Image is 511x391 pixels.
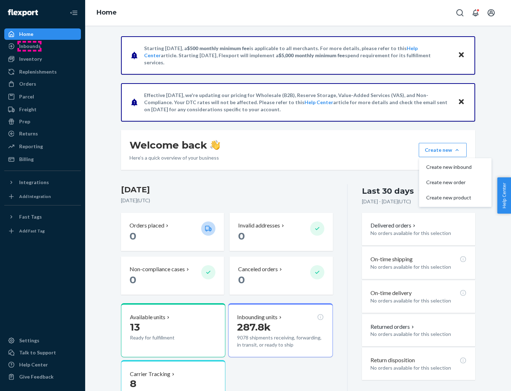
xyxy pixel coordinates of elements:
[4,225,81,237] a: Add Fast Tag
[97,9,117,16] a: Home
[130,139,220,151] h1: Welcome back
[230,213,333,251] button: Invalid addresses 0
[484,6,498,20] button: Open account menu
[4,116,81,127] a: Prep
[19,93,34,100] div: Parcel
[121,184,333,195] h3: [DATE]
[426,165,472,170] span: Create new inbound
[4,28,81,40] a: Home
[19,68,57,75] div: Replenishments
[4,191,81,202] a: Add Integration
[370,297,467,304] p: No orders available for this selection
[19,179,49,186] div: Integrations
[228,303,333,357] button: Inbounding units287.8k9078 shipments receiving, forwarding, in transit, or ready to ship
[4,128,81,139] a: Returns
[4,41,81,52] a: Inbounds
[19,31,33,38] div: Home
[19,361,48,368] div: Help Center
[421,175,490,190] button: Create new order
[130,377,136,390] span: 8
[130,274,136,286] span: 0
[279,52,345,58] span: $5,000 monthly minimum fee
[130,334,196,341] p: Ready for fulfillment
[130,221,164,230] p: Orders placed
[468,6,483,20] button: Open notifications
[4,66,81,77] a: Replenishments
[237,334,324,348] p: 9078 shipments receiving, forwarding, in transit, or ready to ship
[4,78,81,90] a: Orders
[130,321,140,333] span: 13
[370,230,467,237] p: No orders available for this selection
[130,230,136,242] span: 0
[130,154,220,161] p: Here’s a quick overview of your business
[19,228,45,234] div: Add Fast Tag
[19,43,41,50] div: Inbounds
[19,118,30,125] div: Prep
[238,221,280,230] p: Invalid addresses
[370,289,412,297] p: On-time delivery
[91,2,122,23] ol: breadcrumbs
[121,257,224,295] button: Non-compliance cases 0
[19,130,38,137] div: Returns
[237,313,278,321] p: Inbounding units
[19,373,54,380] div: Give Feedback
[370,263,467,271] p: No orders available for this selection
[121,213,224,251] button: Orders placed 0
[4,335,81,346] a: Settings
[230,257,333,295] button: Canceled orders 0
[457,97,466,107] button: Close
[426,195,472,200] span: Create new product
[421,160,490,175] button: Create new inbound
[19,349,56,356] div: Talk to Support
[187,45,249,51] span: $500 monthly minimum fee
[121,197,333,204] p: [DATE] ( UTC )
[144,45,451,66] p: Starting [DATE], a is applicable to all merchants. For more details, please refer to this article...
[362,198,411,205] p: [DATE] - [DATE] ( UTC )
[453,6,467,20] button: Open Search Box
[4,211,81,223] button: Fast Tags
[238,265,278,273] p: Canceled orders
[4,91,81,102] a: Parcel
[419,143,467,157] button: Create newCreate new inboundCreate new orderCreate new product
[497,177,511,214] button: Help Center
[144,92,451,113] p: Effective [DATE], we're updating our pricing for Wholesale (B2B), Reserve Storage, Value-Added Se...
[421,190,490,205] button: Create new product
[4,141,81,152] a: Reporting
[19,156,34,163] div: Billing
[19,106,37,113] div: Freight
[4,154,81,165] a: Billing
[370,356,415,364] p: Return disposition
[210,140,220,150] img: hand-wave emoji
[370,323,416,331] button: Returned orders
[4,347,81,358] a: Talk to Support
[238,274,245,286] span: 0
[130,370,170,378] p: Carrier Tracking
[304,99,333,105] a: Help Center
[4,359,81,370] a: Help Center
[130,313,165,321] p: Available units
[362,186,414,197] div: Last 30 days
[4,371,81,382] button: Give Feedback
[130,265,185,273] p: Non-compliance cases
[19,337,39,344] div: Settings
[370,221,417,230] button: Delivered orders
[19,143,43,150] div: Reporting
[238,230,245,242] span: 0
[370,331,467,338] p: No orders available for this selection
[121,303,225,357] button: Available units13Ready for fulfillment
[8,9,38,16] img: Flexport logo
[19,80,36,87] div: Orders
[19,213,42,220] div: Fast Tags
[4,53,81,65] a: Inventory
[4,104,81,115] a: Freight
[457,50,466,60] button: Close
[426,180,472,185] span: Create new order
[67,6,81,20] button: Close Navigation
[19,193,51,199] div: Add Integration
[4,177,81,188] button: Integrations
[370,364,467,371] p: No orders available for this selection
[237,321,271,333] span: 287.8k
[370,255,413,263] p: On-time shipping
